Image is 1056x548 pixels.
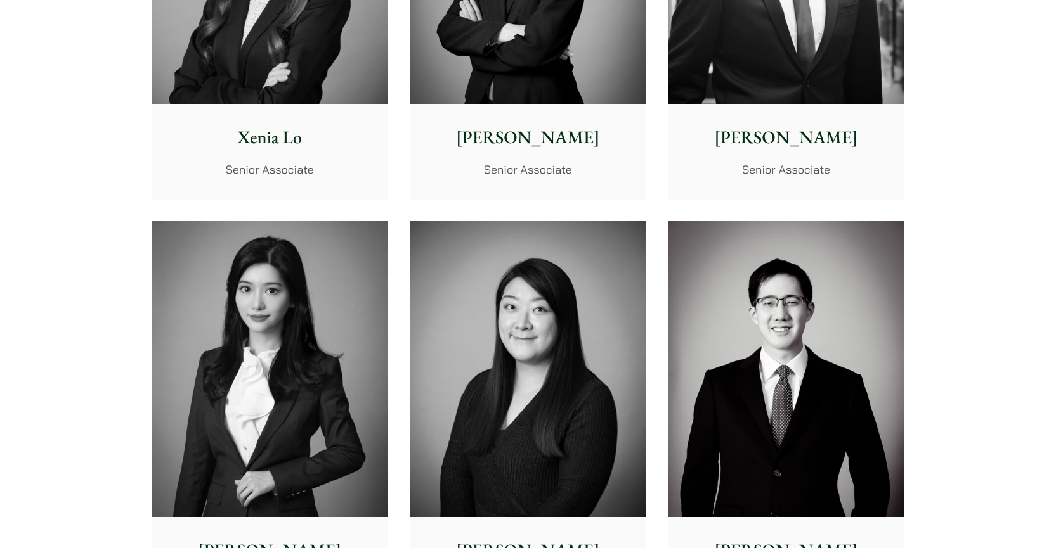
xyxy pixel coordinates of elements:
p: [PERSON_NAME] [678,124,894,151]
p: Senior Associate [420,161,636,178]
p: Senior Associate [678,161,894,178]
p: Senior Associate [162,161,378,178]
p: [PERSON_NAME] [420,124,636,151]
img: Florence Yan photo [152,221,388,517]
p: Xenia Lo [162,124,378,151]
